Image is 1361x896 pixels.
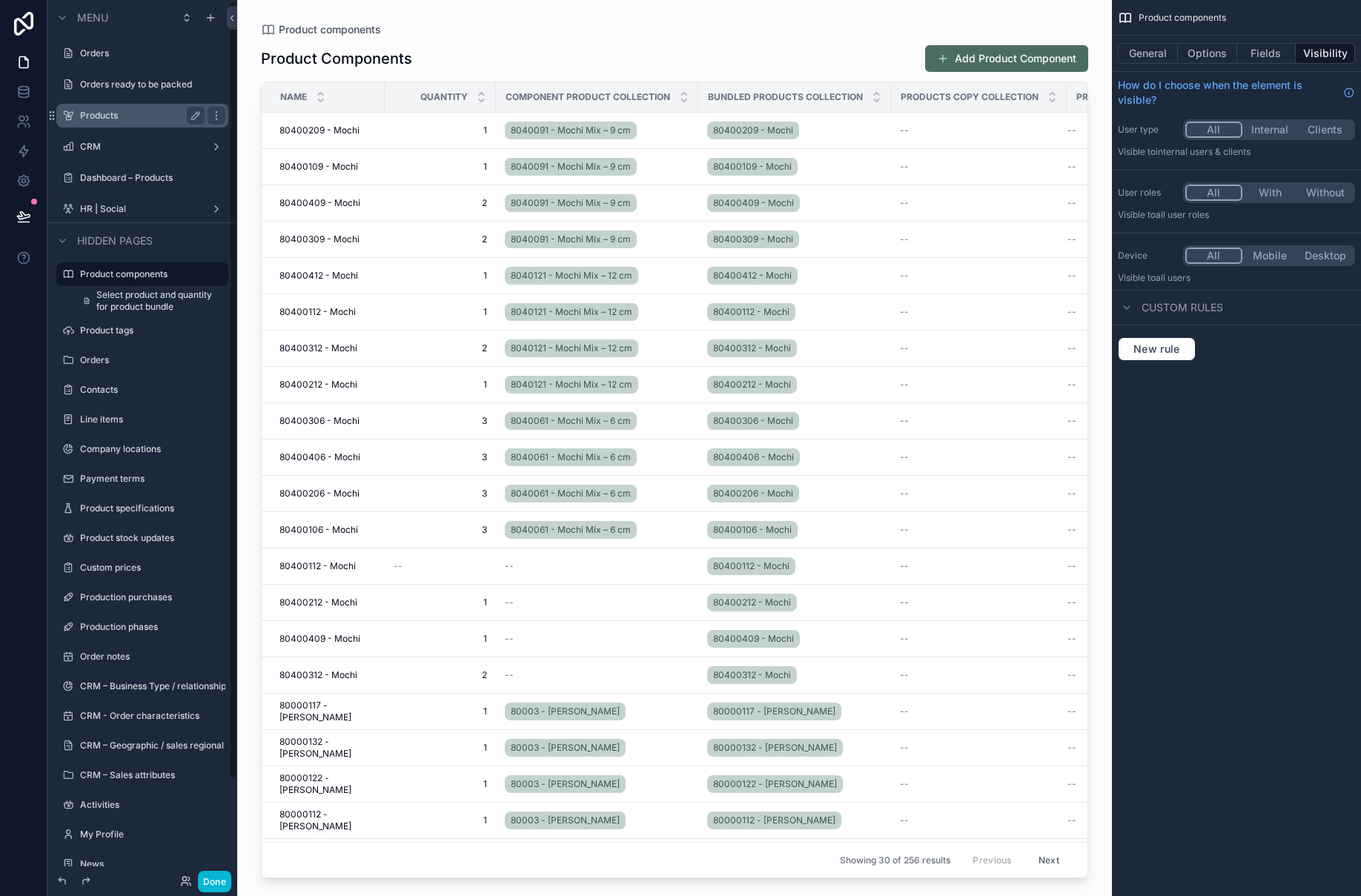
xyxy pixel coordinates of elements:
label: My Profile [80,829,225,840]
button: Mobile [1242,248,1298,264]
label: Device [1118,250,1177,262]
label: Orders [80,354,225,366]
label: Orders [80,47,225,59]
p: Visible to [1118,146,1355,158]
button: Internal [1242,122,1298,138]
label: Line items [80,414,225,425]
label: Payment terms [80,473,225,485]
p: Visible to [1118,272,1355,284]
span: How do I choose when the element is visible? [1118,78,1337,107]
label: CRM – Sales attributes [80,769,225,781]
label: Orders ready to be packed [80,79,225,90]
label: CRM - Order characteristics [80,710,225,722]
button: All [1185,185,1242,201]
label: User type [1118,124,1177,136]
button: Desktop [1297,248,1353,264]
label: Product components [80,268,219,280]
label: Product tags [80,325,225,336]
label: Production purchases [80,591,225,603]
label: Product specifications [80,502,225,514]
span: Showing 30 of 256 results [840,854,950,866]
span: New rule [1127,342,1186,356]
span: Select product and quantity for product bundle [96,289,219,313]
span: Bundled products collection [708,91,863,103]
label: Dashboard – Products [80,172,225,184]
p: Visible to [1118,209,1355,221]
label: Order notes [80,651,225,663]
button: All [1185,122,1242,138]
label: Production phases [80,621,225,633]
span: Menu [77,10,108,25]
span: Component product collection [506,91,670,103]
span: Hidden pages [77,233,153,248]
span: Products copy collection [901,91,1039,103]
button: General [1118,43,1178,64]
button: Visibility [1296,43,1355,64]
button: Next [1028,849,1070,872]
button: New rule [1118,337,1196,361]
span: Custom rules [1142,300,1223,315]
button: With [1242,185,1298,201]
button: Done [198,871,231,892]
button: Fields [1237,43,1297,64]
a: Select product and quantity for product bundle [74,289,228,313]
label: User roles [1118,187,1177,199]
label: Product stock updates [80,532,225,544]
label: CRM – Geographic / sales regional [80,740,225,751]
span: Products copy collection [1076,91,1150,103]
span: Internal users & clients [1156,146,1251,157]
a: How do I choose when the element is visible? [1118,78,1355,107]
span: All user roles [1156,209,1209,220]
span: Product components [1139,12,1226,24]
label: Custom prices [80,562,225,574]
label: Activities [80,799,225,811]
label: CRM [80,141,205,153]
span: Name [280,91,307,103]
span: Quantity [420,91,468,103]
button: All [1185,248,1242,264]
span: all users [1156,272,1191,283]
label: News [80,858,225,870]
button: Clients [1297,122,1353,138]
button: Options [1178,43,1237,64]
label: Contacts [80,384,225,396]
label: Company locations [80,443,225,455]
button: Without [1297,185,1353,201]
label: CRM – Business Type / relationship [80,680,225,692]
label: HR | Social [80,203,205,215]
label: Products [80,110,199,122]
